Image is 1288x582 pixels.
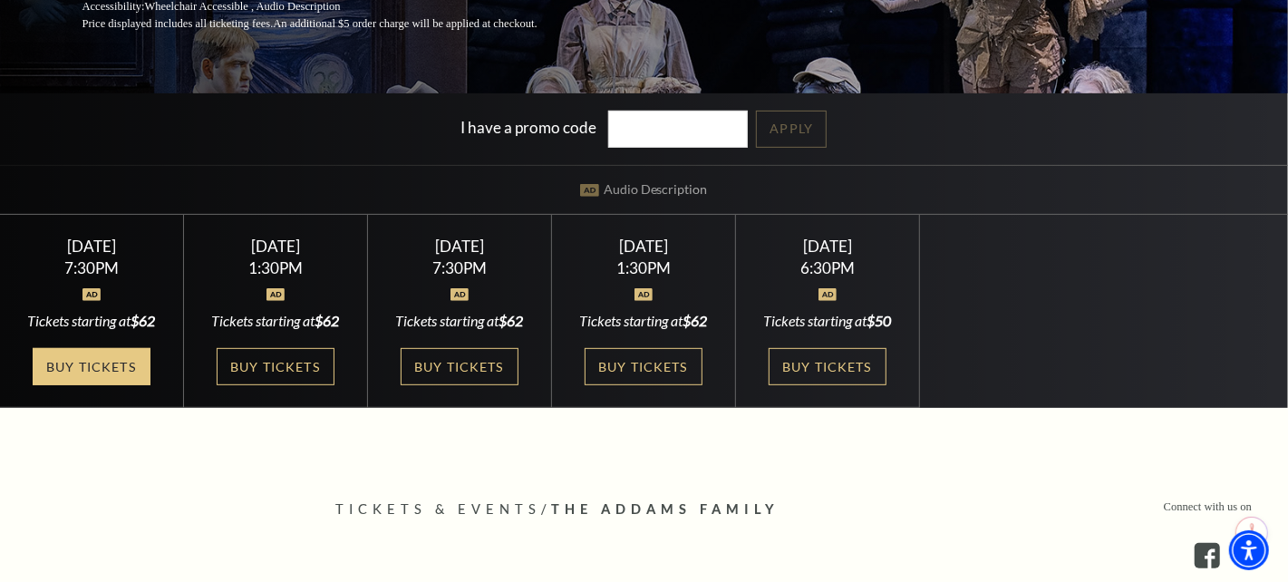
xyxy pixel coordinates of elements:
[336,499,953,521] p: /
[1164,499,1252,516] p: Connect with us on
[574,237,714,256] div: [DATE]
[33,348,150,385] a: Buy Tickets
[206,260,346,276] div: 1:30PM
[390,237,530,256] div: [DATE]
[217,348,334,385] a: Buy Tickets
[401,348,518,385] a: Buy Tickets
[461,118,597,137] label: I have a promo code
[758,260,898,276] div: 6:30PM
[22,260,162,276] div: 7:30PM
[390,311,530,331] div: Tickets starting at
[315,312,340,329] span: $62
[1195,543,1220,568] a: facebook - open in a new tab
[499,312,524,329] span: $62
[585,348,702,385] a: Buy Tickets
[82,15,581,33] p: Price displayed includes all ticketing fees.
[574,260,714,276] div: 1:30PM
[336,501,542,517] span: Tickets & Events
[273,17,537,30] span: An additional $5 order charge will be applied at checkout.
[574,311,714,331] div: Tickets starting at
[206,311,346,331] div: Tickets starting at
[758,237,898,256] div: [DATE]
[683,312,708,329] span: $62
[206,237,346,256] div: [DATE]
[1229,530,1269,570] div: Accessibility Menu
[22,311,162,331] div: Tickets starting at
[22,237,162,256] div: [DATE]
[758,311,898,331] div: Tickets starting at
[390,260,530,276] div: 7:30PM
[867,312,892,329] span: $50
[769,348,886,385] a: Buy Tickets
[131,312,156,329] span: $62
[551,501,780,517] span: The Addams Family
